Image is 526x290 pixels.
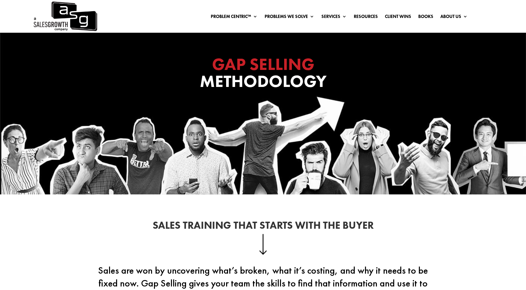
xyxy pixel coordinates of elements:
[385,14,411,21] a: Client Wins
[354,14,378,21] a: Resources
[265,14,314,21] a: Problems We Solve
[90,220,436,234] h2: Sales Training That Starts With the Buyer
[418,14,433,21] a: Books
[321,14,347,21] a: Services
[440,14,468,21] a: About Us
[212,53,314,75] span: GAP SELLING
[259,234,267,254] img: down-arrow
[135,56,391,93] h1: Methodology
[211,14,258,21] a: Problem Centric™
